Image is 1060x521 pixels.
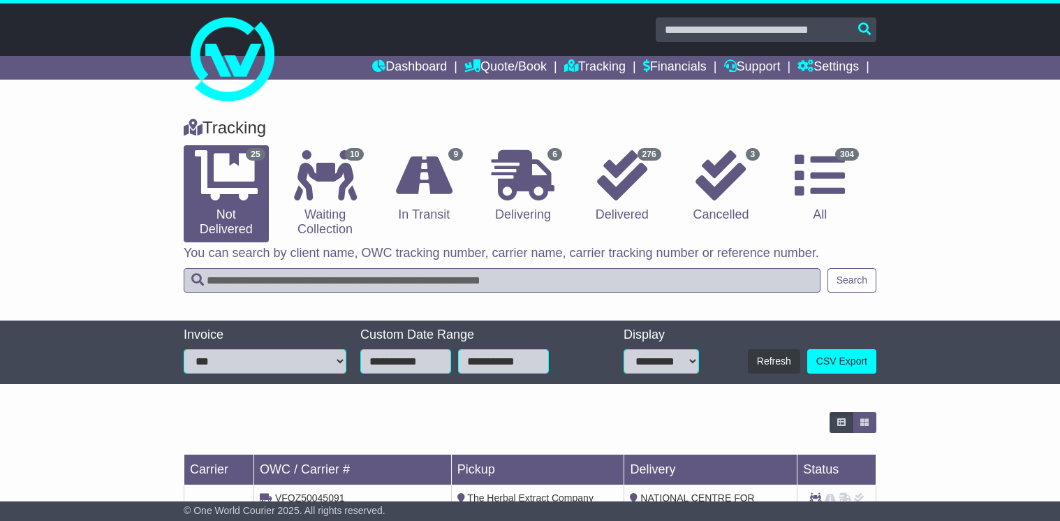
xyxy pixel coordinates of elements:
td: OWC / Carrier # [254,455,452,485]
a: 304 All [777,145,862,228]
span: NATIONAL CENTRE FOR NATUROPATHIC MEDICINE [630,492,756,518]
div: Display [624,328,699,343]
span: © One World Courier 2025. All rights reserved. [184,505,385,516]
div: Invoice [184,328,346,343]
a: Financials [643,56,707,80]
a: 276 Delivered [580,145,665,228]
a: Tracking [564,56,626,80]
a: 10 Waiting Collection [283,145,368,242]
span: 304 [835,148,859,161]
div: Custom Date Range [360,328,582,343]
p: You can search by client name, OWC tracking number, carrier name, carrier tracking number or refe... [184,246,876,261]
span: 6 [547,148,562,161]
a: 6 Delivering [480,145,566,228]
a: 9 In Transit [381,145,466,228]
span: VFQZ50045091 [275,492,345,504]
span: 3 [746,148,760,161]
a: Dashboard [372,56,447,80]
a: Settings [797,56,859,80]
span: 276 [638,148,661,161]
a: CSV Export [807,349,876,374]
span: 9 [448,148,463,161]
a: 3 Cancelled [679,145,764,228]
button: Refresh [748,349,800,374]
td: Carrier [184,455,254,485]
span: 10 [345,148,364,161]
a: Support [724,56,781,80]
td: Delivery [624,455,797,485]
a: Quote/Book [464,56,547,80]
div: Tracking [177,118,883,138]
td: Pickup [451,455,624,485]
span: The Herbal Extract Company [467,492,594,504]
td: Status [797,455,876,485]
span: 25 [246,148,265,161]
button: Search [827,268,876,293]
a: 25 Not Delivered [184,145,269,242]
